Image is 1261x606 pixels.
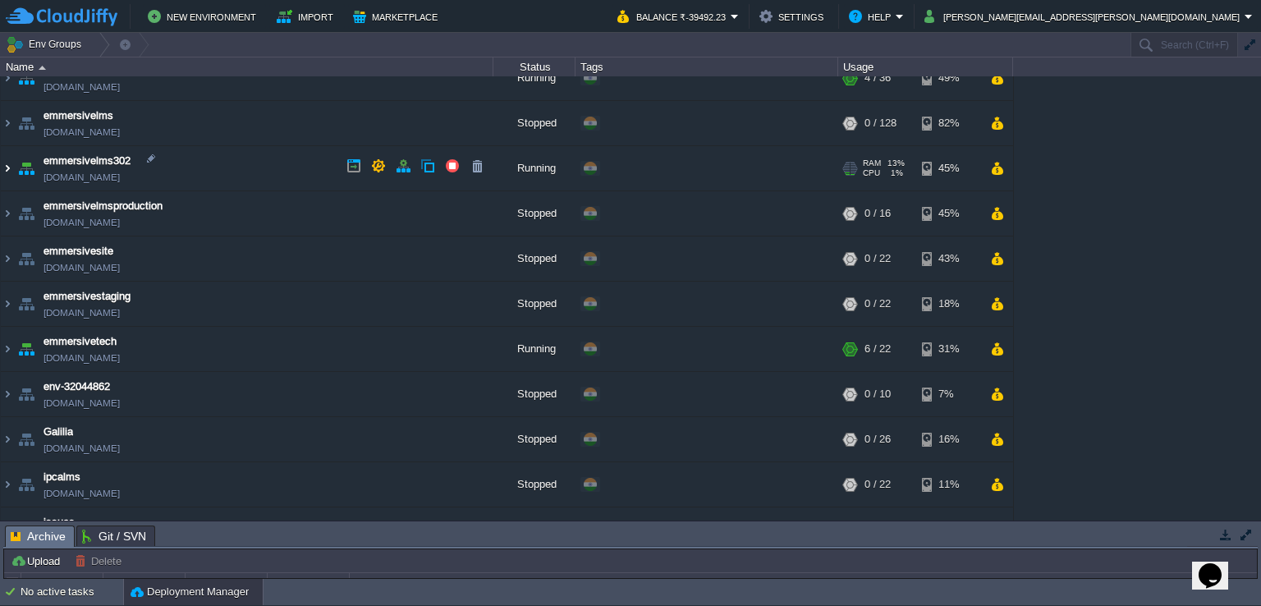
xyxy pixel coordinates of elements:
a: [DOMAIN_NAME] [44,124,120,140]
button: Delete [75,553,126,568]
div: Status [494,57,575,76]
div: Running [493,56,575,100]
div: Stopped [493,372,575,416]
div: Name [22,573,103,592]
div: 31% [922,327,975,371]
div: 0 / 10 [864,372,891,416]
a: emmersivesite [44,243,113,259]
span: CPU [863,168,880,178]
img: AMDAwAAAACH5BAEAAAAALAAAAAABAAEAAAICRAEAOw== [15,191,38,236]
div: 6 / 22 [864,327,891,371]
span: Archive [11,526,66,547]
img: AMDAwAAAACH5BAEAAAAALAAAAAABAAEAAAICRAEAOw== [1,101,14,145]
div: 0 / 22 [864,462,891,507]
a: [DOMAIN_NAME] [44,214,120,231]
div: 3 / 26 [864,507,891,552]
div: Running [493,507,575,552]
img: AMDAwAAAACH5BAEAAAAALAAAAAABAAEAAAICRAEAOw== [15,462,38,507]
div: Comment [104,573,185,592]
button: Env Groups [6,33,87,56]
img: AMDAwAAAACH5BAEAAAAALAAAAAABAAEAAAICRAEAOw== [1,56,14,100]
button: Marketplace [353,7,442,26]
button: Import [277,7,338,26]
div: 82% [922,101,975,145]
div: Stopped [493,101,575,145]
button: Help [849,7,896,26]
a: [DOMAIN_NAME] [44,485,120,502]
div: Stopped [493,462,575,507]
div: 0 / 22 [864,282,891,326]
a: [DOMAIN_NAME] [44,79,120,95]
div: 11% [922,462,975,507]
img: AMDAwAAAACH5BAEAAAAALAAAAAABAAEAAAICRAEAOw== [1,417,14,461]
a: Galilia [44,424,73,440]
span: Git / SVN [82,526,146,546]
span: emmersivetech [44,333,117,350]
button: [PERSON_NAME][EMAIL_ADDRESS][PERSON_NAME][DOMAIN_NAME] [924,7,1245,26]
a: [DOMAIN_NAME] [44,440,120,457]
div: Usage [839,57,1012,76]
a: ipcalms [44,469,80,485]
div: Name [2,57,493,76]
img: AMDAwAAAACH5BAEAAAAALAAAAAABAAEAAAICRAEAOw== [1,282,14,326]
img: AMDAwAAAACH5BAEAAAAALAAAAAABAAEAAAICRAEAOw== [15,56,38,100]
img: AMDAwAAAACH5BAEAAAAALAAAAAABAAEAAAICRAEAOw== [1,191,14,236]
img: AMDAwAAAACH5BAEAAAAALAAAAAABAAEAAAICRAEAOw== [15,372,38,416]
div: 0 / 128 [864,101,896,145]
img: AMDAwAAAACH5BAEAAAAALAAAAAABAAEAAAICRAEAOw== [1,462,14,507]
div: Running [493,146,575,191]
a: emmersivestaging [44,288,131,305]
div: Size [186,573,267,592]
iframe: chat widget [1192,540,1245,590]
div: Stopped [493,417,575,461]
img: AMDAwAAAACH5BAEAAAAALAAAAAABAAEAAAICRAEAOw== [15,146,38,191]
img: AMDAwAAAACH5BAEAAAAALAAAAAABAAEAAAICRAEAOw== [1,236,14,281]
img: AMDAwAAAACH5BAEAAAAALAAAAAABAAEAAAICRAEAOw== [1,146,14,191]
div: Stopped [493,282,575,326]
div: 7% [922,372,975,416]
div: 49% [922,56,975,100]
a: env-32044862 [44,379,110,395]
button: Balance ₹-39492.23 [617,7,731,26]
img: AMDAwAAAACH5BAEAAAAALAAAAAABAAEAAAICRAEAOw== [1,372,14,416]
div: 0 / 22 [864,236,891,281]
a: [DOMAIN_NAME] [44,259,120,276]
span: 1% [887,168,903,178]
div: 0 / 26 [864,417,891,461]
a: [DOMAIN_NAME] [44,305,120,321]
div: 0 / 16 [864,191,891,236]
span: RAM [863,158,881,168]
img: CloudJiffy [6,7,117,27]
div: 15% [922,507,975,552]
div: 43% [922,236,975,281]
img: AMDAwAAAACH5BAEAAAAALAAAAAABAAEAAAICRAEAOw== [15,101,38,145]
span: 13% [887,158,905,168]
img: AMDAwAAAACH5BAEAAAAALAAAAAABAAEAAAICRAEAOw== [15,282,38,326]
button: Settings [759,7,828,26]
img: AMDAwAAAACH5BAEAAAAALAAAAAABAAEAAAICRAEAOw== [1,327,14,371]
a: [DOMAIN_NAME] [44,350,120,366]
div: Running [493,327,575,371]
div: 45% [922,191,975,236]
a: emmersivelmsproduction [44,198,163,214]
div: Stopped [493,236,575,281]
div: Stopped [493,191,575,236]
div: Tags [576,57,837,76]
img: AMDAwAAAACH5BAEAAAAALAAAAAABAAEAAAICRAEAOw== [15,507,38,552]
img: AMDAwAAAACH5BAEAAAAALAAAAAABAAEAAAICRAEAOw== [15,236,38,281]
button: Deployment Manager [131,584,249,600]
a: [DOMAIN_NAME] [44,395,120,411]
div: No active tasks [21,579,123,605]
a: [DOMAIN_NAME] [44,169,120,186]
div: 4 / 36 [864,56,891,100]
a: issues [44,514,75,530]
a: emmersivelms302 [44,153,131,169]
